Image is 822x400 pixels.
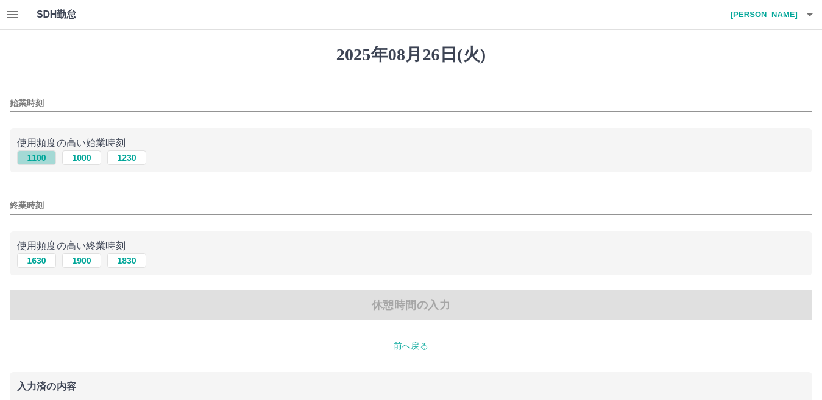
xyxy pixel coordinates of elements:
[62,150,101,165] button: 1000
[17,382,805,391] p: 入力済の内容
[107,150,146,165] button: 1230
[17,136,805,150] p: 使用頻度の高い始業時刻
[17,253,56,268] button: 1630
[62,253,101,268] button: 1900
[17,239,805,253] p: 使用頻度の高い終業時刻
[10,44,812,65] h1: 2025年08月26日(火)
[10,340,812,353] p: 前へ戻る
[107,253,146,268] button: 1830
[17,150,56,165] button: 1100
